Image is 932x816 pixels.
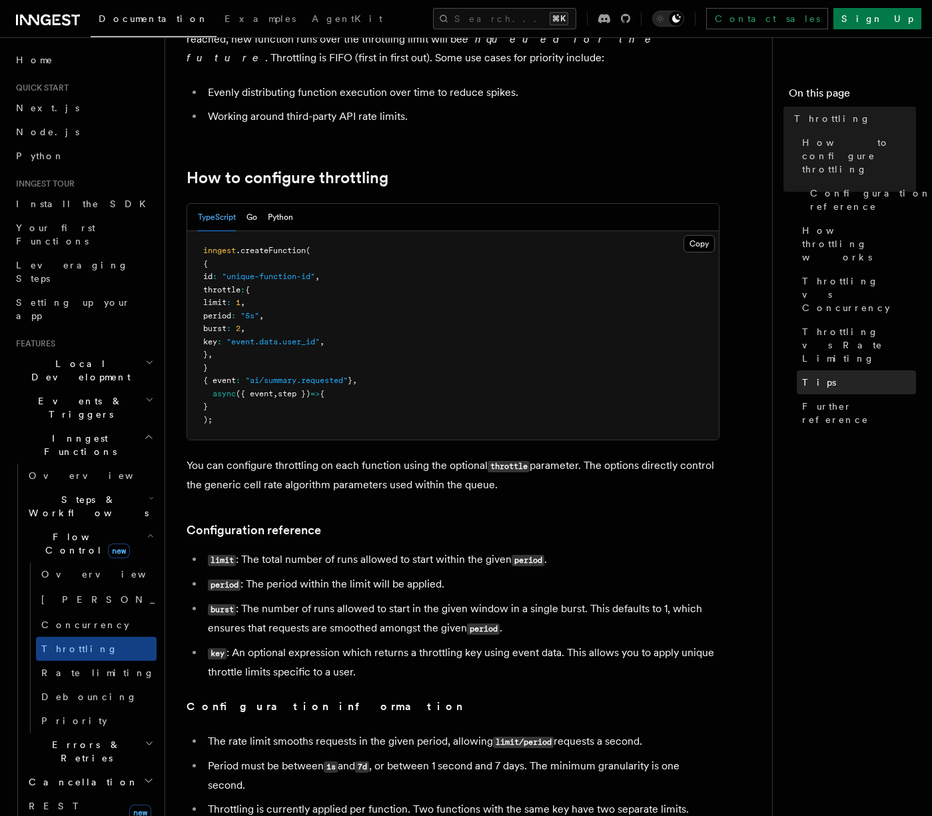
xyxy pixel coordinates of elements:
button: Search...⌘K [433,8,576,29]
a: Examples [217,4,304,36]
span: : [236,376,240,385]
span: , [240,298,245,307]
span: Concurrency [41,619,129,630]
li: : The period within the limit will be applied. [204,575,719,594]
span: : [240,285,245,294]
a: Configuration reference [805,181,916,218]
a: Priority [36,709,157,733]
code: period [208,580,240,591]
a: How throttling works [797,218,916,269]
a: How to configure throttling [187,169,388,187]
span: .createFunction [236,246,306,255]
span: Overview [29,470,166,481]
a: How to configure throttling [797,131,916,181]
a: Contact sales [706,8,828,29]
span: : [227,324,231,333]
a: Further reference [797,394,916,432]
span: period [203,311,231,320]
span: id [203,272,213,281]
strong: Configuration information [187,700,464,713]
span: { [245,285,250,294]
span: How throttling works [802,224,916,264]
span: Debouncing [41,691,137,702]
span: 1 [236,298,240,307]
button: Steps & Workflows [23,488,157,525]
a: Debouncing [36,685,157,709]
span: , [259,311,264,320]
span: , [273,389,278,398]
div: Flow Controlnew [23,562,157,733]
span: "5s" [240,311,259,320]
a: Throttling [36,637,157,661]
span: , [320,337,324,346]
span: ); [203,415,213,424]
span: AgentKit [312,13,382,24]
a: AgentKit [304,4,390,36]
p: Throttling allows you to specify how many function runs can start within a time period. When the ... [187,11,719,67]
span: ({ event [236,389,273,398]
code: limit [208,555,236,566]
span: limit [203,298,227,307]
span: , [240,324,245,333]
span: : [227,298,231,307]
button: Errors & Retries [23,733,157,770]
a: Overview [23,464,157,488]
span: "ai/summary.requested" [245,376,348,385]
button: Inngest Functions [11,426,157,464]
span: step }) [278,389,310,398]
span: Home [16,53,53,67]
span: { event [203,376,236,385]
a: Configuration reference [187,521,321,540]
button: Local Development [11,352,157,389]
a: Documentation [91,4,217,37]
button: Events & Triggers [11,389,157,426]
span: : [213,272,217,281]
span: : [217,337,222,346]
span: } [203,363,208,372]
span: Documentation [99,13,209,24]
kbd: ⌘K [550,12,568,25]
span: Throttling vs Rate Limiting [802,325,916,365]
span: Your first Functions [16,222,95,246]
code: throttle [488,461,530,472]
a: Concurrency [36,613,157,637]
code: 1s [324,761,338,773]
span: Steps & Workflows [23,493,149,520]
li: Period must be between and , or between 1 second and 7 days. The minimum granularity is one second. [204,757,719,795]
code: limit/period [493,737,554,748]
span: How to configure throttling [802,136,916,176]
span: Inngest Functions [11,432,144,458]
span: Throttling [794,112,871,125]
button: Flow Controlnew [23,525,157,562]
span: Next.js [16,103,79,113]
span: Setting up your app [16,297,131,321]
span: { [320,389,324,398]
span: [PERSON_NAME] [41,594,236,605]
span: Features [11,338,55,349]
span: Local Development [11,357,145,384]
span: Install the SDK [16,199,154,209]
li: : The total number of runs allowed to start within the given . [204,550,719,570]
span: : [231,311,236,320]
button: Copy [684,235,715,252]
a: Python [11,144,157,168]
span: } [203,350,208,359]
code: 7d [355,761,369,773]
a: Your first Functions [11,216,157,253]
span: => [310,389,320,398]
span: Overview [41,569,179,580]
code: key [208,648,227,659]
a: Node.js [11,120,157,144]
a: Overview [36,562,157,586]
a: Home [11,48,157,72]
span: 2 [236,324,240,333]
code: period [512,555,544,566]
span: Errors & Retries [23,738,145,765]
span: throttle [203,285,240,294]
a: Throttling vs Concurrency [797,269,916,320]
span: Rate limiting [41,667,155,678]
span: Inngest tour [11,179,75,189]
button: Python [268,204,293,231]
a: Leveraging Steps [11,253,157,290]
span: Configuration reference [810,187,931,213]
